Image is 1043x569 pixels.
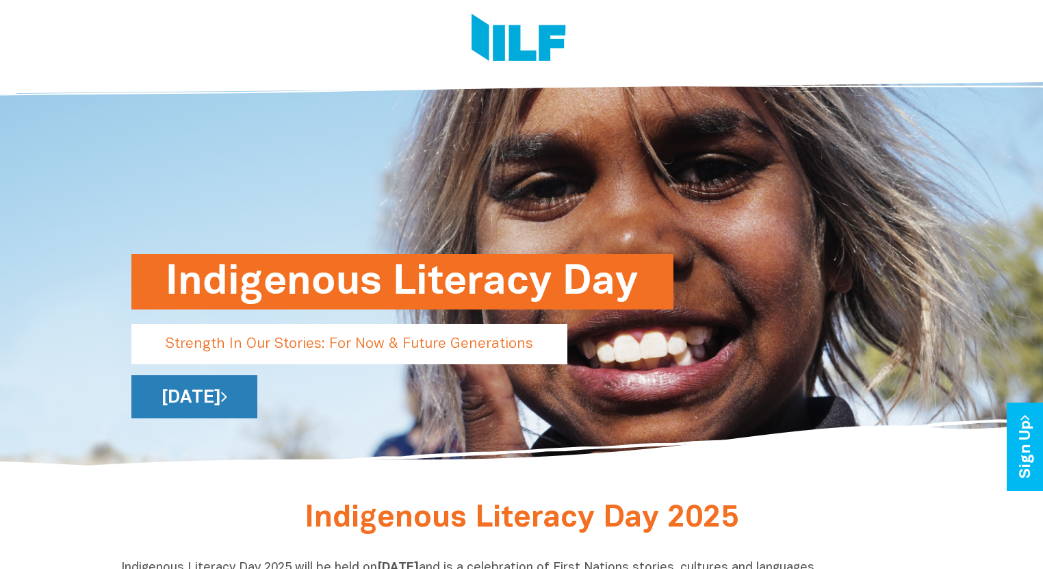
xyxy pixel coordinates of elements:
[131,375,257,418] a: [DATE]
[305,505,738,533] span: Indigenous Literacy Day 2025
[131,324,567,364] p: Strength In Our Stories: For Now & Future Generations
[472,14,566,65] img: Logo
[166,254,639,309] h1: Indigenous Literacy Day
